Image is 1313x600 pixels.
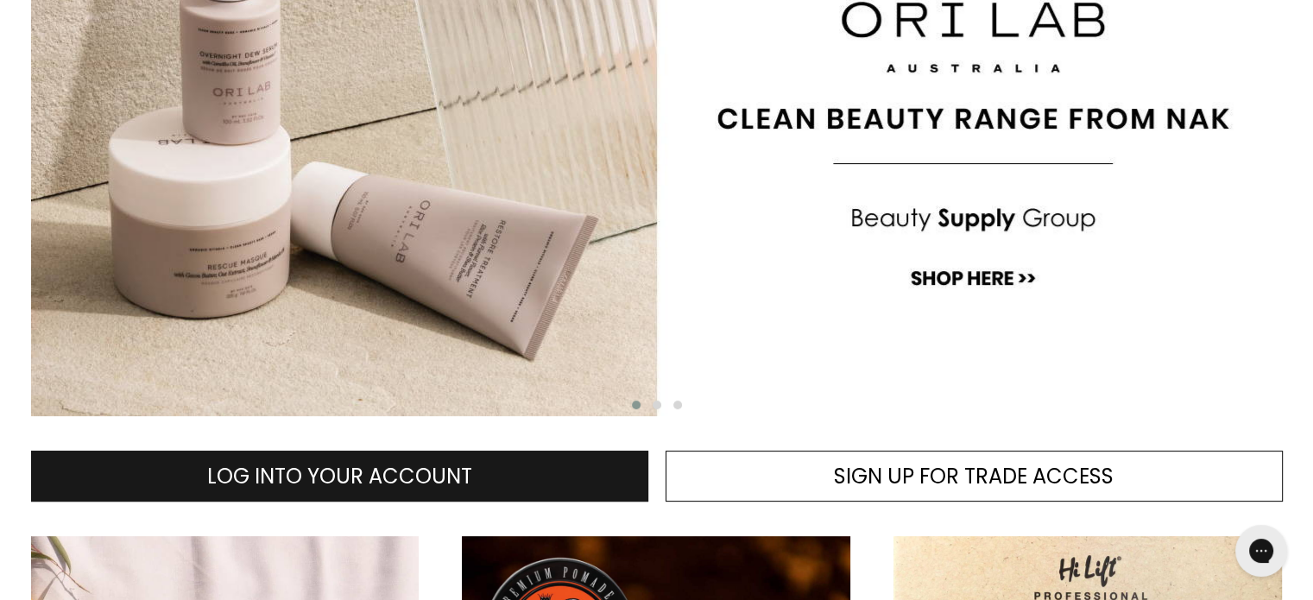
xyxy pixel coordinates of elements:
[1227,519,1296,583] iframe: Gorgias live chat messenger
[31,451,648,502] a: LOG INTO YOUR ACCOUNT
[834,462,1114,490] span: SIGN UP FOR TRADE ACCESS
[207,462,472,490] span: LOG INTO YOUR ACCOUNT
[666,451,1283,502] a: SIGN UP FOR TRADE ACCESS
